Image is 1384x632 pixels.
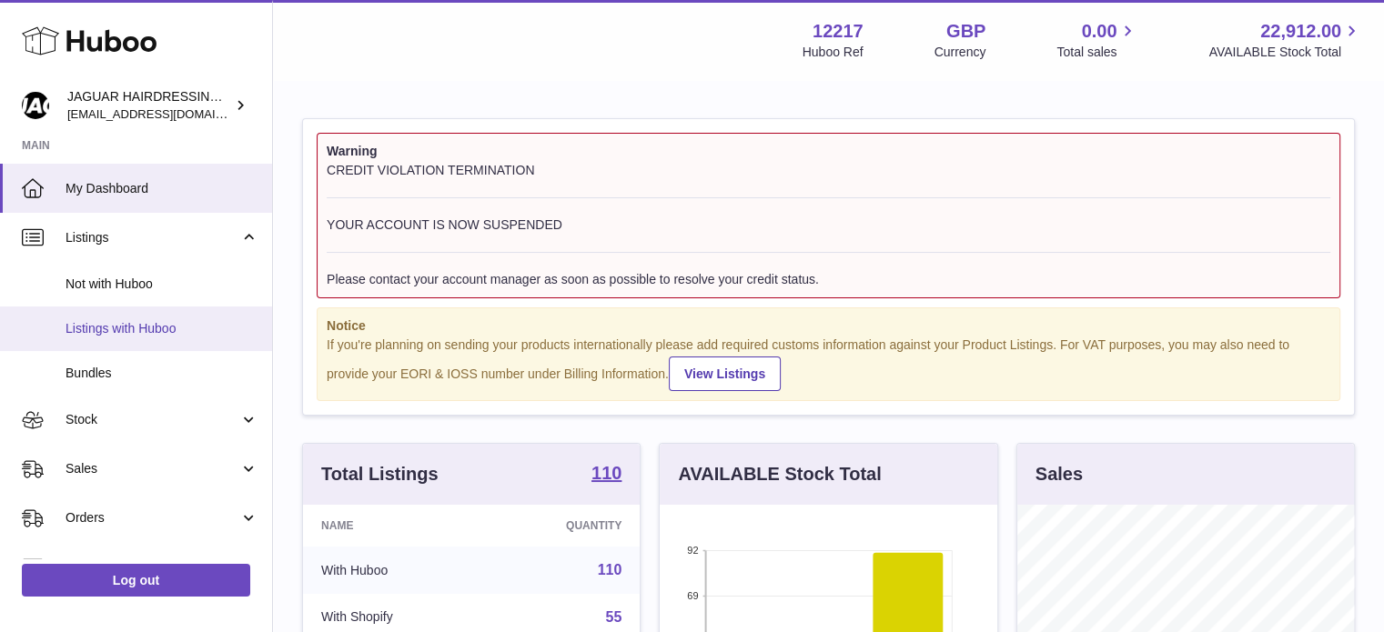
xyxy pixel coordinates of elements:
strong: 12217 [813,19,864,44]
span: AVAILABLE Stock Total [1208,44,1362,61]
span: Not with Huboo [66,276,258,293]
strong: 110 [591,464,621,482]
h3: Sales [1035,462,1083,487]
span: Listings with Huboo [66,320,258,337]
span: Sales [66,460,239,477]
a: 110 [598,562,622,577]
strong: GBP [946,19,985,44]
div: Currency [934,44,986,61]
th: Name [303,505,485,547]
div: CREDIT VIOLATION TERMINATION YOUR ACCOUNT IS NOW SUSPENDED Please contact your account manager as... [327,162,1330,288]
a: 55 [606,609,622,625]
strong: Warning [327,143,1330,160]
text: 92 [688,545,699,556]
img: internalAdmin-12217@internal.huboo.com [22,92,49,119]
div: If you're planning on sending your products internationally please add required customs informati... [327,336,1330,391]
a: Log out [22,564,250,597]
span: Listings [66,229,239,246]
a: 0.00 Total sales [1056,19,1137,61]
a: 110 [591,464,621,486]
h3: Total Listings [321,462,439,487]
td: With Huboo [303,547,485,594]
a: View Listings [669,356,781,391]
span: My Dashboard [66,180,258,197]
text: 69 [688,590,699,601]
span: Usage [66,558,258,576]
div: JAGUAR HAIRDRESSING SUPPLIES [67,88,231,123]
span: Orders [66,509,239,527]
strong: Notice [327,317,1330,335]
span: 22,912.00 [1260,19,1341,44]
a: 22,912.00 AVAILABLE Stock Total [1208,19,1362,61]
span: [EMAIL_ADDRESS][DOMAIN_NAME] [67,106,268,121]
th: Quantity [485,505,641,547]
span: Stock [66,411,239,428]
span: 0.00 [1082,19,1117,44]
h3: AVAILABLE Stock Total [678,462,881,487]
span: Bundles [66,365,258,382]
div: Huboo Ref [803,44,864,61]
span: Total sales [1056,44,1137,61]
